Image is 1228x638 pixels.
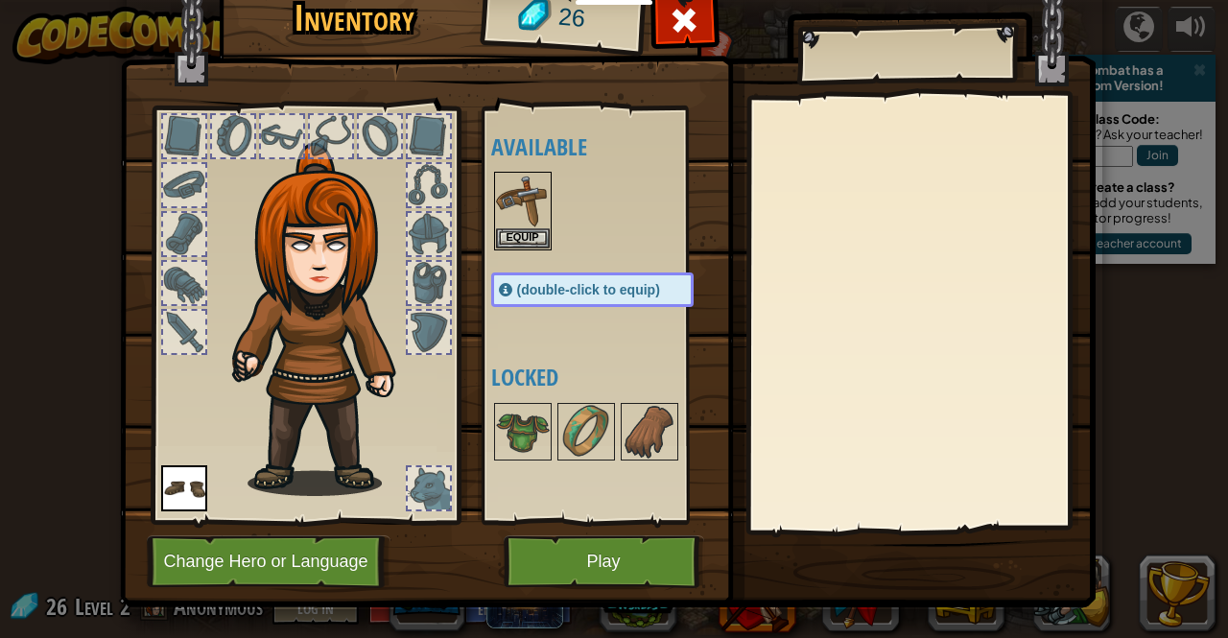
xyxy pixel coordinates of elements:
button: Play [504,535,704,588]
img: portrait.png [496,405,550,459]
img: portrait.png [161,465,207,511]
img: hair_f2.png [224,143,430,496]
button: Equip [496,228,550,248]
span: (double-click to equip) [517,282,660,297]
img: portrait.png [496,174,550,227]
img: portrait.png [623,405,676,459]
h4: Available [491,134,732,159]
button: Change Hero or Language [147,535,390,588]
h4: Locked [491,365,732,390]
img: portrait.png [559,405,613,459]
